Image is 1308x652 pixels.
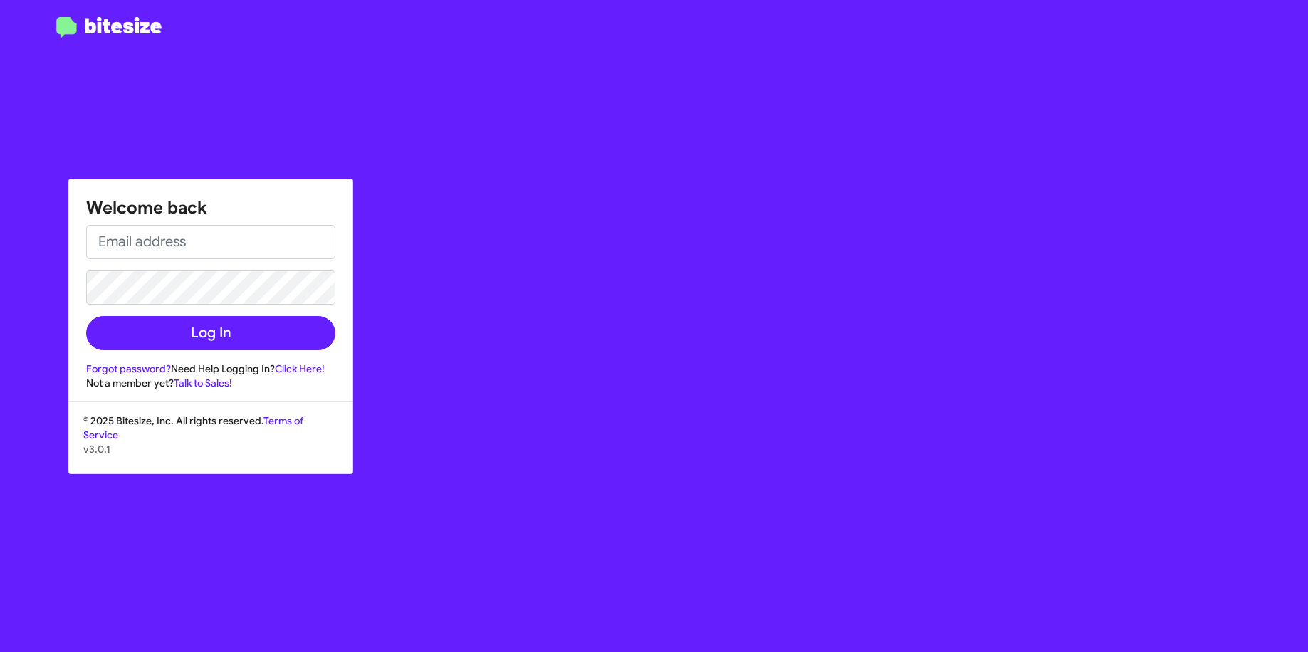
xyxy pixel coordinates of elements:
[83,414,303,441] a: Terms of Service
[86,362,335,376] div: Need Help Logging In?
[86,316,335,350] button: Log In
[83,442,338,456] p: v3.0.1
[86,225,335,259] input: Email address
[86,362,171,375] a: Forgot password?
[69,414,352,473] div: © 2025 Bitesize, Inc. All rights reserved.
[86,376,335,390] div: Not a member yet?
[86,196,335,219] h1: Welcome back
[275,362,325,375] a: Click Here!
[174,377,232,389] a: Talk to Sales!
